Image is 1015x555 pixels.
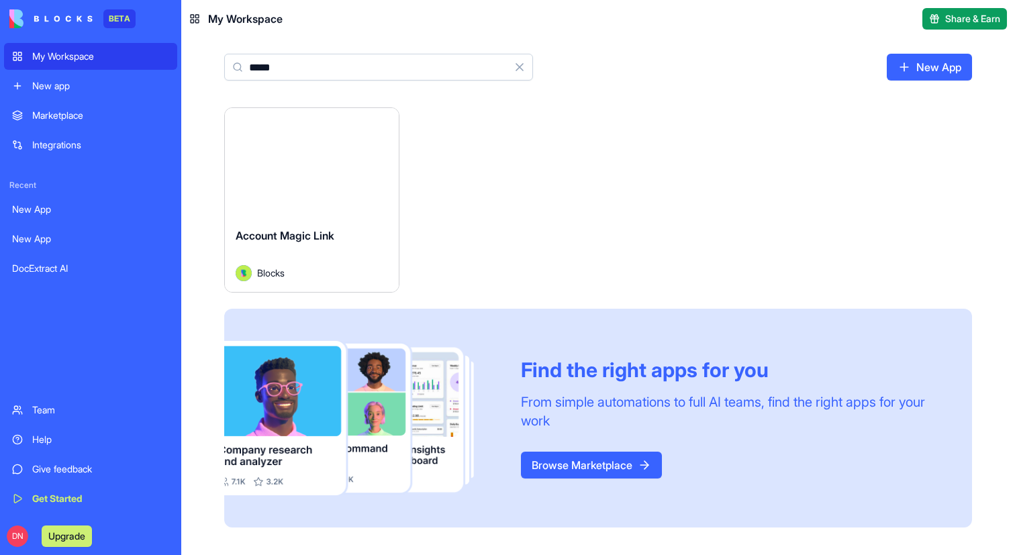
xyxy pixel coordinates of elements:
a: My Workspace [4,43,177,70]
div: New App [12,232,169,246]
div: From simple automations to full AI teams, find the right apps for your work [521,393,940,430]
a: Get Started [4,485,177,512]
div: Marketplace [32,109,169,122]
img: Frame_181_egmpey.png [224,341,499,495]
button: Upgrade [42,525,92,547]
span: DN [7,525,28,547]
div: Find the right apps for you [521,358,940,382]
span: Share & Earn [945,12,1000,26]
div: Give feedback [32,462,169,476]
span: Account Magic Link [236,229,334,242]
img: Avatar [236,265,252,281]
div: Team [32,403,169,417]
div: Help [32,433,169,446]
div: BETA [103,9,136,28]
div: New App [12,203,169,216]
span: Recent [4,180,177,191]
a: Account Magic LinkAvatarBlocks [224,107,399,293]
a: New app [4,72,177,99]
a: Upgrade [42,529,92,542]
a: New App [4,196,177,223]
a: Give feedback [4,456,177,483]
a: Team [4,397,177,423]
a: Browse Marketplace [521,452,662,478]
div: Integrations [32,138,169,152]
span: Blocks [257,266,285,280]
div: Get Started [32,492,169,505]
div: DocExtract AI [12,262,169,275]
div: New app [32,79,169,93]
a: Integrations [4,132,177,158]
a: Marketplace [4,102,177,129]
a: New App [4,225,177,252]
div: My Workspace [32,50,169,63]
a: Help [4,426,177,453]
a: DocExtract AI [4,255,177,282]
a: New App [887,54,972,81]
button: Clear [506,54,533,81]
a: BETA [9,9,136,28]
span: My Workspace [208,11,283,27]
button: Share & Earn [922,8,1007,30]
img: logo [9,9,93,28]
